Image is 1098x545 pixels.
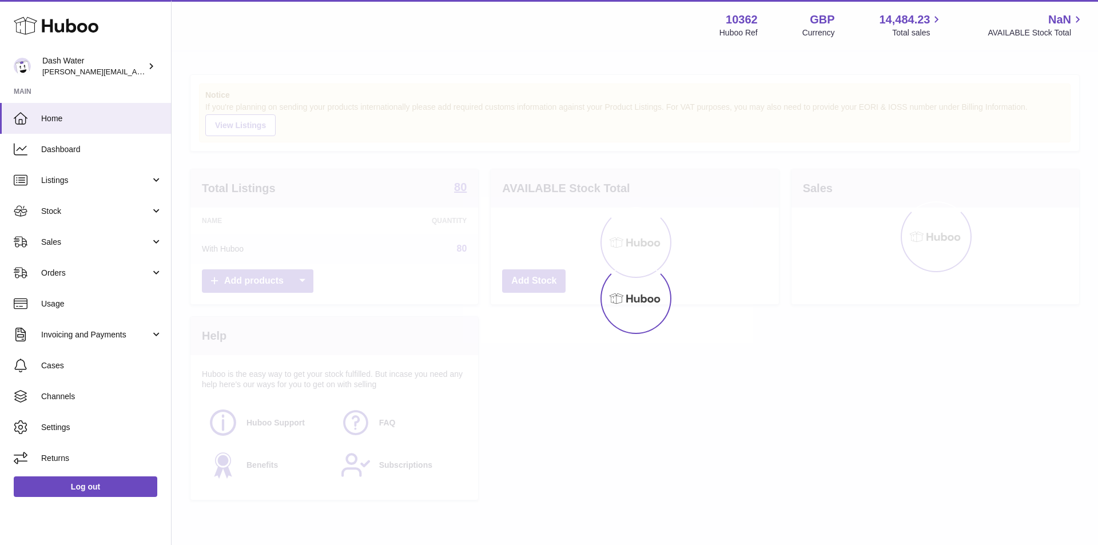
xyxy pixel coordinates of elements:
span: Stock [41,206,150,217]
a: 14,484.23 Total sales [879,12,943,38]
span: Settings [41,422,162,433]
span: [PERSON_NAME][EMAIL_ADDRESS][DOMAIN_NAME] [42,67,229,76]
span: Total sales [892,27,943,38]
span: Usage [41,299,162,309]
div: Huboo Ref [719,27,758,38]
strong: 10362 [726,12,758,27]
span: NaN [1048,12,1071,27]
div: Dash Water [42,55,145,77]
img: sophie@dash-water.com [14,58,31,75]
a: NaN AVAILABLE Stock Total [988,12,1084,38]
span: AVAILABLE Stock Total [988,27,1084,38]
span: Dashboard [41,144,162,155]
div: Currency [802,27,835,38]
span: Sales [41,237,150,248]
span: Invoicing and Payments [41,329,150,340]
span: Home [41,113,162,124]
a: Log out [14,476,157,497]
span: Cases [41,360,162,371]
strong: GBP [810,12,834,27]
span: Listings [41,175,150,186]
span: Returns [41,453,162,464]
span: Channels [41,391,162,402]
span: Orders [41,268,150,279]
span: 14,484.23 [879,12,930,27]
